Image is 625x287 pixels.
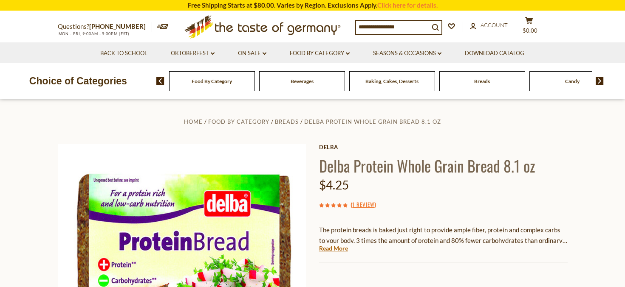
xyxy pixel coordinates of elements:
a: Food By Category [290,49,350,58]
a: Breads [275,118,299,125]
a: Read More [319,244,348,253]
span: MON - FRI, 9:00AM - 5:00PM (EST) [58,31,130,36]
a: Account [470,21,508,30]
a: Delba Protein Whole Grain Bread 8.1 oz [304,118,441,125]
a: Food By Category [192,78,232,84]
p: Questions? [58,21,152,32]
img: previous arrow [156,77,164,85]
a: On Sale [238,49,266,58]
a: Delba [319,144,568,150]
a: Oktoberfest [171,49,215,58]
a: Home [184,118,203,125]
span: ( ) [351,200,376,209]
a: Breads [474,78,490,84]
a: Baking, Cakes, Desserts [365,78,419,84]
p: The protein breads is baked just right to provide ample fiber, protein and complex carbs to your ... [319,225,568,246]
a: Beverages [291,78,314,84]
a: [PHONE_NUMBER] [89,22,146,30]
span: Account [481,22,508,28]
img: next arrow [596,77,604,85]
a: Download Catalog [465,49,524,58]
a: 1 Review [352,200,374,209]
a: Seasons & Occasions [373,49,441,58]
a: Click here for details. [377,1,438,9]
a: Back to School [100,49,147,58]
span: $0.00 [523,27,537,34]
button: $0.00 [517,17,542,38]
a: Food By Category [208,118,269,125]
a: Candy [565,78,580,84]
span: $4.25 [319,178,349,192]
h1: Delba Protein Whole Grain Bread 8.1 oz [319,156,568,175]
